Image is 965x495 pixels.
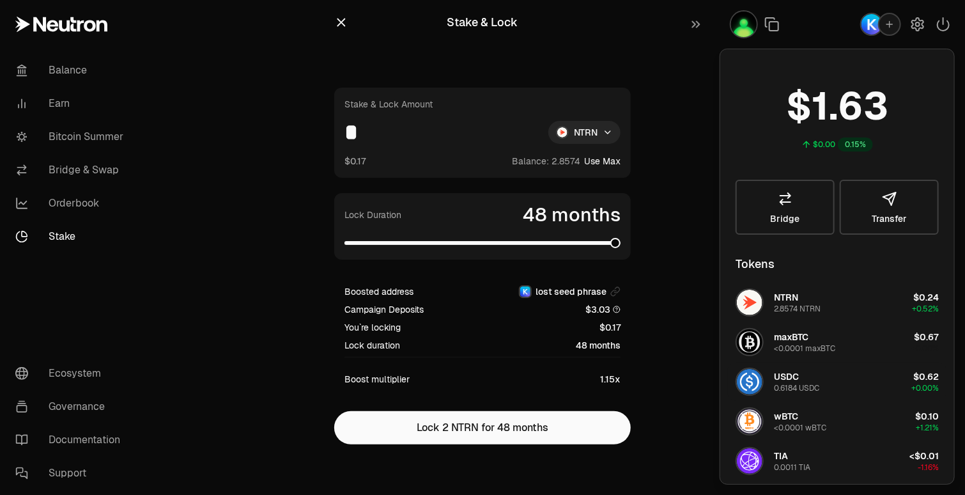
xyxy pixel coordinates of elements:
a: Governance [5,390,138,423]
img: Keplr [520,287,530,297]
span: Campaign Deposits [344,303,424,316]
span: USDC [774,371,799,382]
span: $3.03 [585,303,621,316]
span: $0.24 [913,292,939,303]
button: lost seed phrase [730,10,758,38]
div: <0.0001 wBTC [774,423,826,433]
a: Support [5,457,138,490]
span: NTRN [774,292,798,303]
img: NTRN Logo [557,127,567,137]
div: Stake & Lock Amount [344,98,433,111]
button: maxBTC LogomaxBTC<0.0001 maxBTC$0.67+0.00% [728,323,946,361]
span: 48 months [523,203,621,226]
span: Boost multiplier [344,373,410,386]
span: +0.00% [911,383,939,393]
span: 1.15x [600,373,621,386]
button: Lock 2 NTRN for 48 months [334,411,631,444]
button: Use Max [584,155,621,168]
div: <0.0001 maxBTC [774,343,835,354]
button: NTRN LogoNTRN2.8574 NTRN$0.24+0.52% [728,283,946,322]
span: lost seed phrase [536,285,606,298]
a: Ecosystem [5,357,138,390]
div: Stake & Lock [447,13,518,31]
img: TIA Logo [737,448,762,474]
a: Balance [5,54,138,87]
a: Orderbook [5,187,138,220]
button: Transfer [840,180,939,235]
div: $0.00 [813,139,835,150]
span: $0.62 [913,371,939,382]
span: $0.67 [914,331,939,343]
button: TIA LogoTIA0.0011 TIA<$0.01-1.16% [728,442,946,480]
span: $0.10 [915,411,939,422]
span: Transfer [872,214,907,223]
span: $0.17 [599,321,621,334]
span: 48 months [576,339,621,352]
span: You`re locking [344,321,401,334]
div: 0.0011 TIA [774,462,810,473]
img: USDC Logo [737,369,762,395]
span: Lock duration [344,339,400,352]
div: NTRN [548,121,621,144]
span: +0.00% [911,343,939,354]
div: 0.15% [838,137,873,152]
a: Bridge [736,180,835,235]
span: Balance: [512,155,549,168]
a: Earn [5,87,138,120]
span: <$0.01 [909,450,939,462]
span: -1.16% [918,462,939,473]
button: $0.17 [344,154,366,168]
label: Lock Duration [344,208,401,221]
span: +0.52% [912,304,939,314]
img: lost seed phrase [731,12,757,37]
img: Keplr [861,14,882,35]
img: wBTC Logo [737,409,762,434]
img: maxBTC Logo [737,329,762,355]
button: wBTC LogowBTC<0.0001 wBTC$0.10+1.21% [728,402,946,441]
span: TIA [774,450,788,462]
div: Tokens [736,255,775,273]
a: Stake [5,220,138,253]
img: NTRN Logo [737,290,762,315]
button: Keplr [860,13,901,36]
span: Boosted address [344,285,413,298]
a: Bitcoin Summer [5,120,138,153]
span: +1.21% [916,423,939,433]
span: wBTC [774,411,798,422]
span: maxBTC [774,331,808,343]
a: Bridge & Swap [5,153,138,187]
div: 2.8574 NTRN [774,304,821,314]
button: USDC LogoUSDC0.6184 USDC$0.62+0.00% [728,363,946,401]
span: Bridge [771,214,800,223]
button: Keplrlost seed phrase [519,285,621,298]
div: 0.6184 USDC [774,383,819,393]
a: Documentation [5,423,138,457]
